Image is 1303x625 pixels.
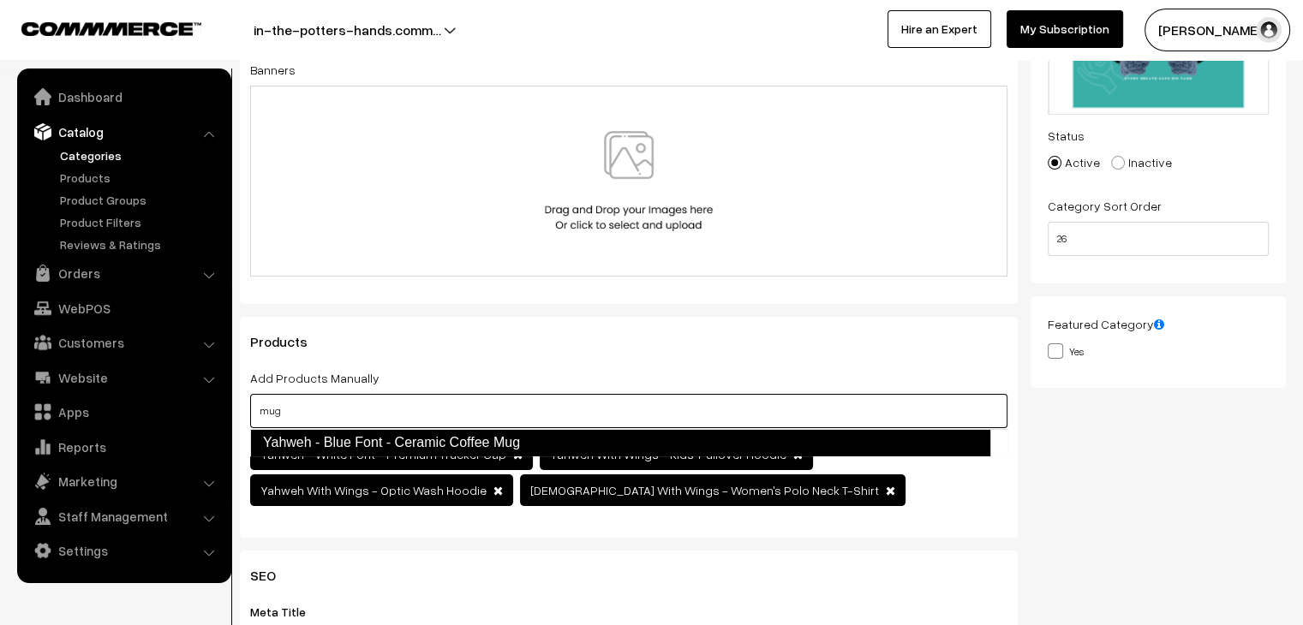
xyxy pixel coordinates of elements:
a: Settings [21,535,225,566]
a: Marketing [21,466,225,497]
a: Orders [21,258,225,289]
a: Apps [21,396,225,427]
a: Reviews & Ratings [56,235,225,253]
img: user [1256,17,1282,43]
a: Categories [56,146,225,164]
label: Add Products Manually [250,369,380,387]
a: Product Groups [56,191,225,209]
a: Staff Management [21,501,225,532]
label: Active [1048,153,1100,171]
a: Catalog [21,116,225,147]
label: Banners [250,61,296,79]
a: Customers [21,327,225,358]
span: Products [250,333,328,350]
img: COMMMERCE [21,22,201,35]
a: Hire an Expert [888,10,991,48]
label: Featured Category [1048,315,1164,333]
label: Meta Title [250,603,326,621]
a: COMMMERCE [21,17,171,38]
a: Reports [21,432,225,462]
input: Enter Number [1048,222,1269,256]
a: My Subscription [1007,10,1123,48]
a: Product Filters [56,213,225,231]
a: Products [56,169,225,187]
label: Category Sort Order [1048,197,1162,215]
button: [PERSON_NAME]… [1145,9,1290,51]
label: Status [1048,127,1085,145]
a: WebPOS [21,293,225,324]
label: Yes [1048,342,1084,360]
label: Inactive [1111,153,1172,171]
a: Dashboard [21,81,225,112]
span: SEO [250,567,296,584]
span: [DEMOGRAPHIC_DATA] With Wings - Women's Polo Neck T-Shirt [530,483,879,497]
input: Select Products (Type and search) [250,394,1007,428]
a: Website [21,362,225,393]
span: Yahweh With Wings - Optic Wash Hoodie [260,483,487,497]
button: in-the-potters-hands.comm… [194,9,501,51]
a: Yahweh - Blue Font - Ceramic Coffee Mug [250,429,990,456]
